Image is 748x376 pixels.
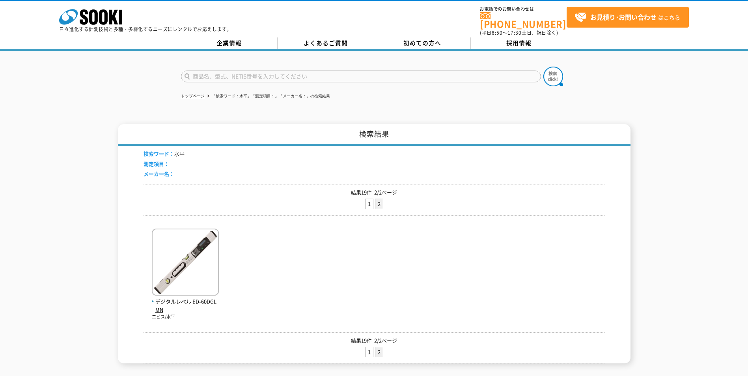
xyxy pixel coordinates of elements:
li: 水平 [144,150,185,158]
li: 2 [375,347,383,357]
a: お見積り･お問い合わせはこちら [567,7,689,28]
strong: お見積り･お問い合わせ [590,12,657,22]
input: 商品名、型式、NETIS番号を入力してください [181,71,541,82]
a: デジタルレベル ED-60DGLMN [152,289,219,314]
span: メーカー名： [144,170,174,177]
span: お電話でのお問い合わせは [480,7,567,11]
a: よくあるご質問 [278,37,374,49]
p: 結果19件 2/2ページ [144,337,605,345]
a: 採用情報 [471,37,567,49]
p: 日々進化する計測技術と多種・多様化するニーズにレンタルでお応えします。 [59,27,232,32]
span: デジタルレベル ED-60DGLMN [152,298,219,314]
span: (平日 ～ 土日、祝日除く) [480,29,558,36]
span: 8:50 [492,29,503,36]
a: 初めての方へ [374,37,471,49]
span: 検索ワード： [144,150,174,157]
a: 1 [366,199,373,209]
img: ED-60DGLMN [152,229,219,298]
a: 企業情報 [181,37,278,49]
span: はこちら [575,11,680,23]
li: 2 [375,199,383,209]
p: 結果19件 2/2ページ [144,188,605,197]
h1: 検索結果 [118,124,630,146]
a: [PHONE_NUMBER] [480,12,567,28]
a: トップページ [181,94,205,98]
span: 17:30 [507,29,522,36]
span: 初めての方へ [403,39,441,47]
li: 「検索ワード：水平」「測定項目：」「メーカー名：」の検索結果 [206,92,330,101]
p: エビス/水平 [152,314,219,320]
a: 1 [366,347,373,357]
span: 測定項目： [144,160,169,168]
img: btn_search.png [543,67,563,86]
